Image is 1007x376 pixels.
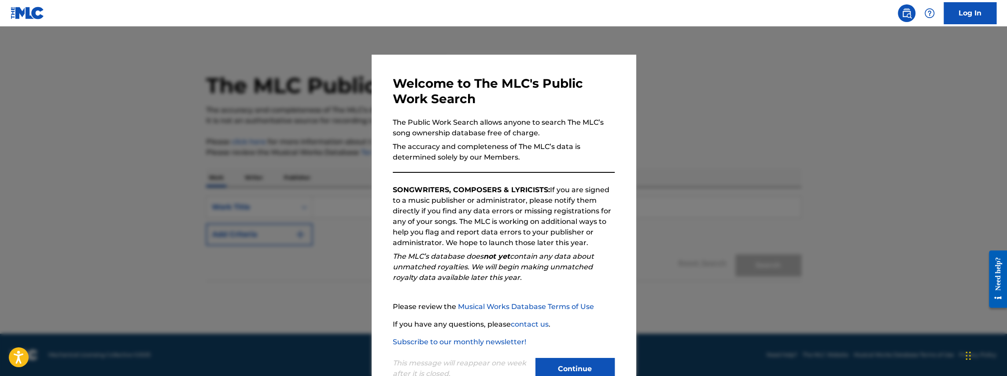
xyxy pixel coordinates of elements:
img: MLC Logo [11,7,44,19]
a: Log In [944,2,996,24]
iframe: Chat Widget [963,334,1007,376]
strong: SONGWRITERS, COMPOSERS & LYRICISTS: [393,186,550,194]
p: The accuracy and completeness of The MLC’s data is determined solely by our Members. [393,141,615,163]
a: contact us [511,320,549,328]
img: help [924,8,935,19]
a: Musical Works Database Terms of Use [458,302,594,311]
em: The MLC’s database does contain any data about unmatched royalties. We will begin making unmatche... [393,252,594,282]
p: The Public Work Search allows anyone to search The MLC’s song ownership database free of charge. [393,117,615,138]
a: Public Search [898,4,915,22]
h3: Welcome to The MLC's Public Work Search [393,76,615,107]
strong: not yet [483,252,510,261]
div: Help [921,4,938,22]
img: search [901,8,912,19]
p: Please review the [393,302,615,312]
p: If you are signed to a music publisher or administrator, please notify them directly if you find ... [393,185,615,248]
iframe: Resource Center [982,244,1007,315]
a: Subscribe to our monthly newsletter! [393,338,526,346]
div: Drag [966,342,971,369]
p: If you have any questions, please . [393,319,615,330]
